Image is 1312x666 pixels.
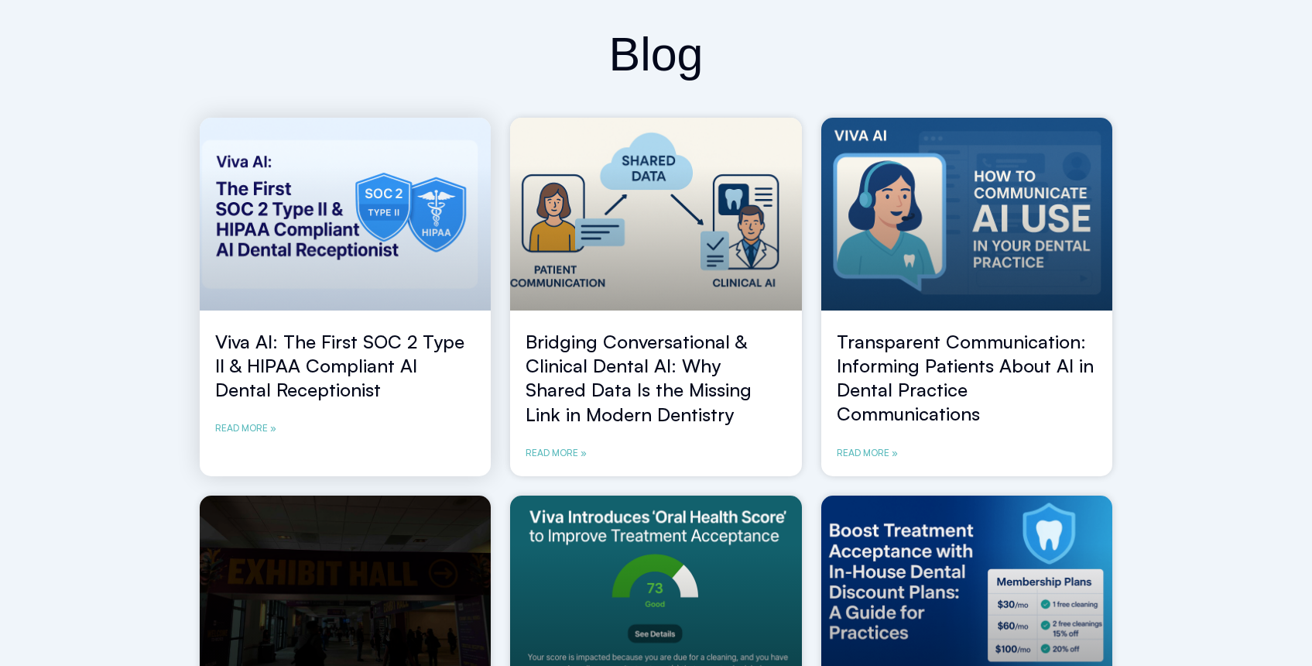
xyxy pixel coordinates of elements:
[837,330,1094,426] a: Transparent Communication: Informing Patients About AI in Dental Practice Communications
[526,445,587,461] a: Read more about Bridging Conversational & Clinical Dental AI: Why Shared Data Is the Missing Link...
[200,118,492,311] a: viva ai dental receptionist soc2 and hipaa compliance
[526,330,752,426] a: Bridging Conversational & Clinical Dental AI: Why Shared Data Is the Missing Link in Modern Denti...
[200,24,1113,85] h2: Blog
[215,421,276,436] a: Read more about Viva AI: The First SOC 2 Type II & HIPAA Compliant AI Dental Receptionist
[215,330,464,401] a: Viva AI: The First SOC 2 Type II & HIPAA Compliant AI Dental Receptionist
[837,445,898,461] a: Read more about Transparent Communication: Informing Patients About AI in Dental Practice Communi...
